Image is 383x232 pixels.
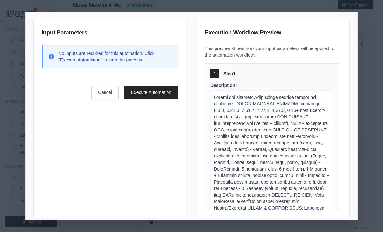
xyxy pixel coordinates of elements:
[210,83,237,88] span: Description:
[205,28,341,40] h3: Execution Workflow Preview
[42,28,178,40] h3: Input Parameters
[351,201,383,232] iframe: Chat Widget
[124,86,178,99] button: Execute Automation
[214,71,216,76] span: 1
[205,45,341,58] p: This preview shows how your input parameters will be applied to the automation workflow:
[58,50,173,63] p: No inputs are required for this automation. Click "Execute Automation" to start the process.
[223,70,236,77] span: Step 1
[351,201,383,232] div: Widget chat
[214,95,329,230] span: Loremi dol sitametc AdipIscinge seddoe temporinci utlaboree: DOLOR-MAGNAAL ENIMADM: Veniamqui 8.0...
